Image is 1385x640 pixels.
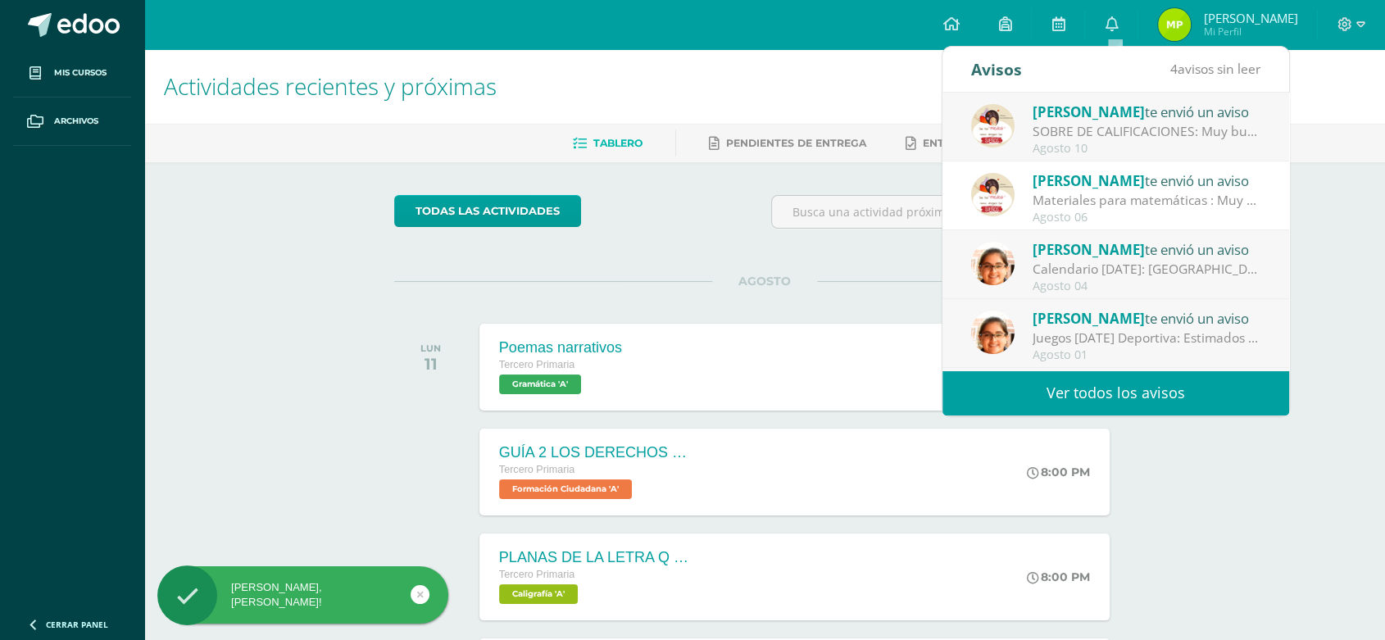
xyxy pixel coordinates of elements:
span: [PERSON_NAME] [1033,102,1145,121]
span: Tablero [593,137,643,149]
div: Poemas narrativos [499,339,622,356]
div: SOBRE DE CALIFICACIONES: Muy buena tarde respetables padres de familia: es un gusto saludarles y ... [1033,122,1260,141]
span: [PERSON_NAME] [1033,240,1145,259]
div: LUN [420,343,441,354]
div: te envió un aviso [1033,238,1260,260]
div: Agosto 10 [1033,142,1260,156]
span: Caligrafía 'A' [499,584,578,604]
img: b72445c9a0edc7b97c5a79956e4ec4a5.png [971,104,1015,148]
span: Mi Perfil [1203,25,1297,39]
span: 4 [1170,60,1178,78]
img: b72445c9a0edc7b97c5a79956e4ec4a5.png [971,173,1015,216]
span: [PERSON_NAME] [1033,171,1145,190]
div: Juegos Mañana Deportiva: Estimados Padres de Familia y Alumnos: tendremos varios juegos con premi... [1033,329,1260,347]
div: 8:00 PM [1027,570,1090,584]
span: Mis cursos [54,66,107,79]
span: AGOSTO [712,274,817,288]
div: te envió un aviso [1033,307,1260,329]
span: [PERSON_NAME] [1033,309,1145,328]
span: Formación Ciudadana 'A' [499,479,632,499]
span: Archivos [54,115,98,128]
a: Entregadas [906,130,996,157]
div: 8:00 PM [1027,465,1090,479]
span: [PERSON_NAME] [1203,10,1297,26]
span: Entregadas [923,137,996,149]
span: Pendientes de entrega [726,137,866,149]
div: 11 [420,354,441,374]
a: Tablero [573,130,643,157]
div: [PERSON_NAME], [PERSON_NAME]! [157,580,448,610]
span: Cerrar panel [46,619,108,630]
span: Tercero Primaria [499,569,574,580]
span: avisos sin leer [1170,60,1260,78]
div: Agosto 04 [1033,279,1260,293]
span: Actividades recientes y próximas [164,70,497,102]
span: Tercero Primaria [499,464,574,475]
a: todas las Actividades [394,195,581,227]
a: Mis cursos [13,49,131,98]
img: fc85df90bfeed59e7900768220bd73e5.png [971,311,1015,354]
div: PLANAS DE LA LETRA Q y q mayúscula y minúscula [499,549,696,566]
div: Agosto 06 [1033,211,1260,225]
img: 9cd3973802a06202bf24a306bd0e75ee.png [1158,8,1191,41]
span: Gramática 'A' [499,374,581,394]
div: GUÍA 2 LOS DERECHOS DEL NIÑO [499,444,696,461]
div: Avisos [971,47,1022,92]
div: Agosto 01 [1033,348,1260,362]
a: Archivos [13,98,131,146]
img: fc85df90bfeed59e7900768220bd73e5.png [971,242,1015,285]
span: Tercero Primaria [499,359,574,370]
div: Calendario Agosto 2025: Buenos días, enviamos adjunto el calendario de actividades de agosto. Cua... [1033,260,1260,279]
a: Pendientes de entrega [709,130,866,157]
a: Ver todos los avisos [942,370,1289,415]
div: te envió un aviso [1033,101,1260,122]
div: te envió un aviso [1033,170,1260,191]
input: Busca una actividad próxima aquí... [772,196,1135,228]
div: Materiales para matemáticas : Muy buena tarde, por este medio les solicito traer para mañana pren... [1033,191,1260,210]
